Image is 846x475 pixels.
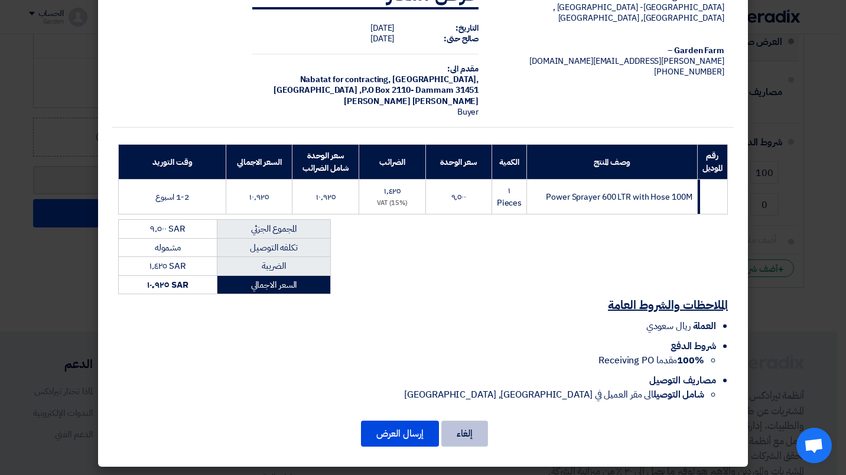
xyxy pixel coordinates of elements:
[370,22,394,34] span: [DATE]
[344,95,479,108] span: [PERSON_NAME] [PERSON_NAME]
[529,55,724,67] span: [PERSON_NAME][EMAIL_ADDRESS][DOMAIN_NAME]
[274,73,479,96] span: [GEOGRAPHIC_DATA], [GEOGRAPHIC_DATA] ,P.O Box 2110- Dammam 31451
[455,22,479,34] strong: التاريخ:
[119,145,226,180] th: وقت التوريد
[364,199,421,209] div: (15%) VAT
[608,296,728,314] u: الملاحظات والشروط العامة
[249,191,268,203] span: ١٠٬٩٢٥
[292,145,359,180] th: سعر الوحدة شامل الضرائب
[359,145,426,180] th: الضرائب
[546,191,692,203] span: Power Sprayer 600 LTR with Hose 100M
[646,319,691,333] span: ريال سعودي
[497,184,522,209] span: ١ Pieces
[553,1,724,24] span: [GEOGRAPHIC_DATA]- [GEOGRAPHIC_DATA] , [GEOGRAPHIC_DATA], [GEOGRAPHIC_DATA]
[796,428,832,463] div: دردشة مفتوحة
[300,73,391,86] span: Nabatat for contracting,
[693,319,716,333] span: العملة
[118,388,704,402] li: الى مقر العميل في [GEOGRAPHIC_DATA], [GEOGRAPHIC_DATA]
[653,388,704,402] strong: شامل التوصيل
[444,32,479,45] strong: صالح حتى:
[492,145,526,180] th: الكمية
[447,63,479,75] strong: مقدم الى:
[147,278,188,291] strong: SAR ١٠٬٩٢٥
[155,241,181,254] span: مشموله
[149,259,186,272] span: SAR ١٬٤٢٥
[217,238,331,257] td: تكلفه التوصيل
[370,32,394,45] span: [DATE]
[316,191,335,203] span: ١٠٬٩٢٥
[671,339,716,353] span: شروط الدفع
[226,145,292,180] th: السعر الاجمالي
[649,373,716,388] span: مصاريف التوصيل
[697,145,727,180] th: رقم الموديل
[217,257,331,276] td: الضريبة
[654,66,724,78] span: [PHONE_NUMBER]
[677,353,704,367] strong: 100%
[425,145,492,180] th: سعر الوحدة
[217,275,331,294] td: السعر الاجمالي
[497,45,724,56] div: Garden Farm –
[384,185,401,197] span: ١٬٤٢٥
[361,421,439,447] button: إرسال العرض
[451,191,467,203] span: ٩٬٥٠٠
[217,220,331,239] td: المجموع الجزئي
[119,220,217,239] td: SAR ٩٬٥٠٠
[598,353,704,367] span: مقدما Receiving PO
[441,421,488,447] button: إلغاء
[155,191,188,203] span: 1-2 اسبوع
[527,145,697,180] th: وصف المنتج
[457,106,479,118] span: Buyer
